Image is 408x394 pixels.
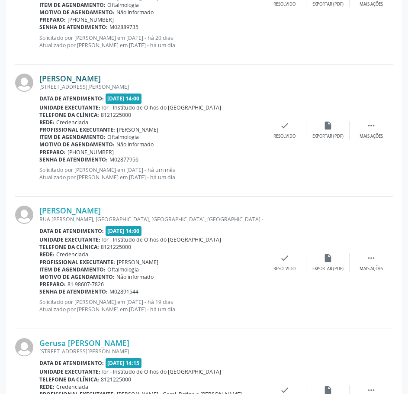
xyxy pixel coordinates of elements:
[39,251,55,258] b: Rede:
[106,358,142,368] span: [DATE] 14:15
[106,94,142,103] span: [DATE] 14:00
[39,243,99,251] b: Telefone da clínica:
[39,1,106,9] b: Item de agendamento:
[106,226,142,236] span: [DATE] 14:00
[56,119,88,126] span: Credenciada
[39,227,104,235] b: Data de atendimento:
[39,258,115,266] b: Profissional executante:
[366,121,376,130] i: 
[366,253,376,263] i: 
[67,281,104,288] span: 81 98607-7826
[39,34,263,49] p: Solicitado por [PERSON_NAME] em [DATE] - há 20 dias Atualizado por [PERSON_NAME] em [DATE] - há u...
[116,9,154,16] span: Não informado
[67,149,114,156] span: [PHONE_NUMBER]
[39,149,66,156] b: Preparo:
[39,206,101,215] a: [PERSON_NAME]
[102,104,221,111] span: Ior - Institudo de Olhos do [GEOGRAPHIC_DATA]
[39,141,115,148] b: Motivo de agendamento:
[39,9,115,16] b: Motivo de agendamento:
[102,368,221,375] span: Ior - Institudo de Olhos do [GEOGRAPHIC_DATA]
[39,298,263,313] p: Solicitado por [PERSON_NAME] em [DATE] - há 19 dias Atualizado por [PERSON_NAME] em [DATE] - há u...
[39,266,106,273] b: Item de agendamento:
[107,1,139,9] span: Oftalmologia
[312,133,344,139] div: Exportar (PDF)
[39,216,263,223] div: RUA [PERSON_NAME], [GEOGRAPHIC_DATA], [GEOGRAPHIC_DATA], [GEOGRAPHIC_DATA] - [GEOGRAPHIC_DATA]
[312,266,344,272] div: Exportar (PDF)
[109,23,138,31] span: M02889735
[323,121,333,130] i: insert_drive_file
[39,119,55,126] b: Rede:
[107,266,139,273] span: Oftalmologia
[117,258,158,266] span: [PERSON_NAME]
[67,16,114,23] span: [PHONE_NUMBER]
[39,83,263,90] div: [STREET_ADDRESS][PERSON_NAME]
[56,251,88,258] span: Credenciada
[273,1,296,7] div: Resolvido
[39,368,100,375] b: Unidade executante:
[39,359,104,367] b: Data de atendimento:
[101,243,131,251] span: 8121225000
[39,281,66,288] b: Preparo:
[280,253,289,263] i: check
[312,1,344,7] div: Exportar (PDF)
[117,126,158,133] span: [PERSON_NAME]
[39,23,108,31] b: Senha de atendimento:
[101,376,131,383] span: 8121225000
[273,266,296,272] div: Resolvido
[39,348,263,355] div: [STREET_ADDRESS][PERSON_NAME]
[280,121,289,130] i: check
[39,273,115,281] b: Motivo de agendamento:
[15,74,33,92] img: img
[39,166,263,181] p: Solicitado por [PERSON_NAME] em [DATE] - há um mês Atualizado por [PERSON_NAME] em [DATE] - há um...
[39,111,99,119] b: Telefone da clínica:
[39,156,108,163] b: Senha de atendimento:
[323,253,333,263] i: insert_drive_file
[360,1,383,7] div: Mais ações
[15,206,33,224] img: img
[39,126,115,133] b: Profissional executante:
[39,236,100,243] b: Unidade executante:
[102,236,221,243] span: Ior - Institudo de Olhos do [GEOGRAPHIC_DATA]
[39,104,100,111] b: Unidade executante:
[39,133,106,141] b: Item de agendamento:
[360,133,383,139] div: Mais ações
[116,141,154,148] span: Não informado
[107,133,139,141] span: Oftalmologia
[15,338,33,356] img: img
[39,288,108,295] b: Senha de atendimento:
[39,383,55,391] b: Rede:
[101,111,131,119] span: 8121225000
[39,95,104,102] b: Data de atendimento:
[56,383,88,391] span: Credenciada
[39,16,66,23] b: Preparo:
[39,338,129,348] a: Gerusa [PERSON_NAME]
[39,74,101,83] a: [PERSON_NAME]
[39,376,99,383] b: Telefone da clínica:
[109,156,138,163] span: M02877956
[109,288,138,295] span: M02891544
[360,266,383,272] div: Mais ações
[273,133,296,139] div: Resolvido
[116,273,154,281] span: Não informado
